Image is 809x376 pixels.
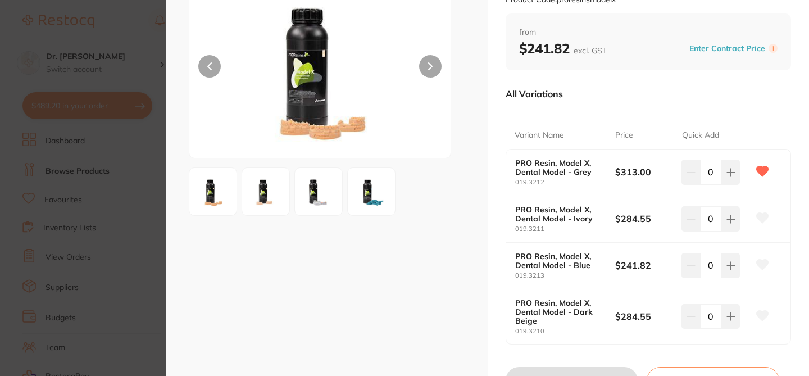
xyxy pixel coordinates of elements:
[682,130,719,141] p: Quick Add
[519,40,607,57] b: $241.82
[515,252,605,270] b: PRO Resin, Model X, Dental Model - Blue
[574,46,607,56] span: excl. GST
[246,171,286,212] img: ZWk9MzAw
[515,328,615,335] small: 019.3210
[615,310,675,323] b: $284.55
[506,88,563,99] p: All Variations
[769,44,778,53] label: i
[615,212,675,225] b: $284.55
[615,130,633,141] p: Price
[615,259,675,271] b: $241.82
[193,171,233,212] img: ZWk9MzAw
[351,171,392,212] img: ZWk9MzAw
[515,130,564,141] p: Variant Name
[298,171,339,212] img: ZWk9MzAw
[515,179,615,186] small: 019.3212
[515,272,615,279] small: 019.3213
[515,158,605,176] b: PRO Resin, Model X, Dental Model - Grey
[515,205,605,223] b: PRO Resin, Model X, Dental Model - Ivory
[519,27,778,38] span: from
[515,298,605,325] b: PRO Resin, Model X, Dental Model - Dark Beige
[515,225,615,233] small: 019.3211
[686,43,769,54] button: Enter Contract Price
[615,166,675,178] b: $313.00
